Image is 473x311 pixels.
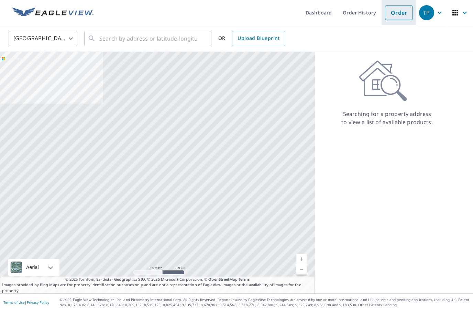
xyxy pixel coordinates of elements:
[24,259,41,276] div: Aerial
[27,300,49,305] a: Privacy Policy
[296,254,307,264] a: Current Level 5, Zoom In
[3,300,49,304] p: |
[65,277,250,282] span: © 2025 TomTom, Earthstar Geographics SIO, © 2025 Microsoft Corporation, ©
[232,31,285,46] a: Upload Blueprint
[208,277,237,282] a: OpenStreetMap
[9,29,77,48] div: [GEOGRAPHIC_DATA]
[3,300,25,305] a: Terms of Use
[99,29,197,48] input: Search by address or latitude-longitude
[341,110,433,126] p: Searching for a property address to view a list of available products.
[419,5,434,20] div: TP
[238,34,279,43] span: Upload Blueprint
[239,277,250,282] a: Terms
[296,264,307,275] a: Current Level 5, Zoom Out
[8,259,59,276] div: Aerial
[12,8,93,18] img: EV Logo
[385,6,413,20] a: Order
[218,31,285,46] div: OR
[59,297,470,308] p: © 2025 Eagle View Technologies, Inc. and Pictometry International Corp. All Rights Reserved. Repo...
